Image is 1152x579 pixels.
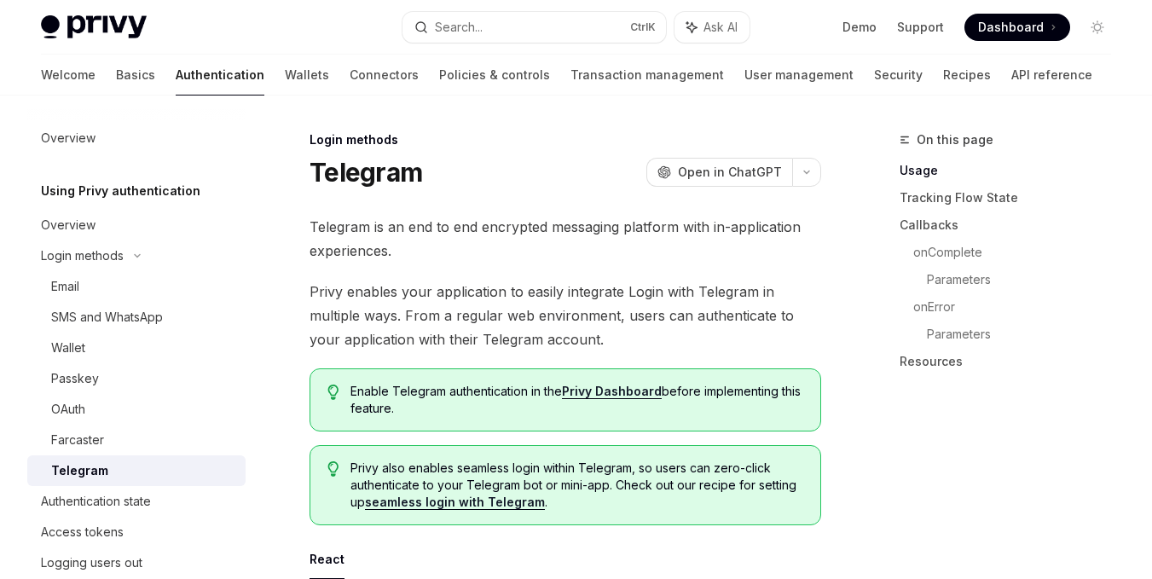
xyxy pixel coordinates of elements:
a: Transaction management [570,55,724,96]
div: Farcaster [51,430,104,450]
a: Logging users out [27,547,246,578]
div: Overview [41,128,96,148]
div: Passkey [51,368,99,389]
span: Privy also enables seamless login within Telegram, so users can zero-click authenticate to your T... [350,460,803,511]
button: Ask AI [674,12,750,43]
h1: Telegram [310,157,422,188]
button: Open in ChatGPT [646,158,792,187]
span: Ctrl K [630,20,656,34]
a: Security [874,55,923,96]
a: onError [913,293,1125,321]
a: Passkey [27,363,246,394]
div: Authentication state [41,491,151,512]
img: light logo [41,15,147,39]
svg: Tip [327,461,339,477]
div: Wallet [51,338,85,358]
a: Basics [116,55,155,96]
a: Telegram [27,455,246,486]
div: Email [51,276,79,297]
a: Authentication [176,55,264,96]
a: User management [744,55,854,96]
a: Callbacks [900,211,1125,239]
div: Telegram [51,460,108,481]
div: Login methods [41,246,124,266]
a: Overview [27,123,246,153]
a: Wallet [27,333,246,363]
div: Overview [41,215,96,235]
a: Dashboard [964,14,1070,41]
a: Support [897,19,944,36]
h5: Using Privy authentication [41,181,200,201]
button: Search...CtrlK [402,12,667,43]
a: Connectors [350,55,419,96]
span: Open in ChatGPT [678,164,782,181]
span: Ask AI [703,19,738,36]
svg: Tip [327,385,339,400]
a: Farcaster [27,425,246,455]
div: OAuth [51,399,85,420]
div: Logging users out [41,553,142,573]
a: Wallets [285,55,329,96]
a: Recipes [943,55,991,96]
a: Parameters [927,266,1125,293]
button: Toggle dark mode [1084,14,1111,41]
a: Parameters [927,321,1125,348]
a: API reference [1011,55,1092,96]
a: SMS and WhatsApp [27,302,246,333]
a: Welcome [41,55,96,96]
div: Access tokens [41,522,124,542]
span: Dashboard [978,19,1044,36]
a: Policies & controls [439,55,550,96]
div: Login methods [310,131,821,148]
a: Email [27,271,246,302]
a: onComplete [913,239,1125,266]
span: Telegram is an end to end encrypted messaging platform with in-application experiences. [310,215,821,263]
a: Authentication state [27,486,246,517]
a: Privy Dashboard [562,384,662,399]
div: Search... [435,17,483,38]
div: SMS and WhatsApp [51,307,163,327]
a: Usage [900,157,1125,184]
a: OAuth [27,394,246,425]
a: seamless login with Telegram [365,495,545,510]
a: Access tokens [27,517,246,547]
a: Resources [900,348,1125,375]
span: Privy enables your application to easily integrate Login with Telegram in multiple ways. From a r... [310,280,821,351]
button: React [310,539,344,579]
span: On this page [917,130,993,150]
a: Tracking Flow State [900,184,1125,211]
a: Demo [842,19,877,36]
a: Overview [27,210,246,240]
span: Enable Telegram authentication in the before implementing this feature. [350,383,803,417]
